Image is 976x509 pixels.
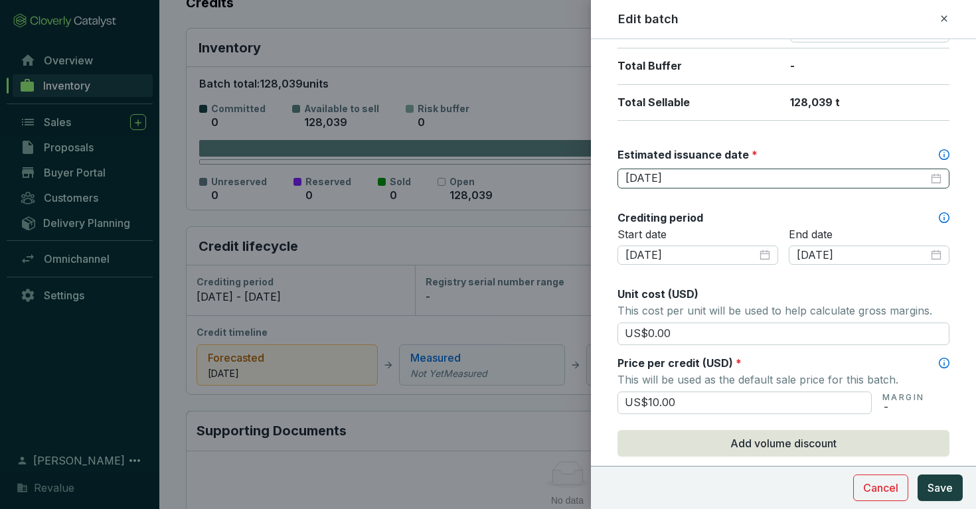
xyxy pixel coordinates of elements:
span: Unit cost (USD) [617,287,698,301]
p: - [882,403,924,411]
p: This will be used as the default sale price for this batch. [617,370,949,389]
label: Estimated issuance date [617,147,758,162]
p: Total Sellable [617,96,777,110]
button: Cancel [853,474,908,501]
label: Crediting period [617,210,703,225]
input: Select date [625,248,757,263]
h2: Edit batch [618,11,679,28]
input: Select date [625,171,928,186]
p: - [790,59,949,74]
p: Total Buffer [617,59,777,74]
p: This cost per unit will be used to help calculate gross margins. [617,301,949,320]
span: Cancel [863,480,898,496]
input: Enter cost [617,323,949,345]
input: Select date [797,248,928,263]
span: Save [928,480,953,496]
p: Start date [617,228,778,242]
button: Add volume discount [617,430,949,457]
p: End date [789,228,949,242]
p: 128,039 t [790,96,949,110]
button: Save [918,474,963,501]
p: MARGIN [882,392,924,403]
span: Price per credit (USD) [617,356,733,370]
span: Add volume discount [730,435,837,451]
